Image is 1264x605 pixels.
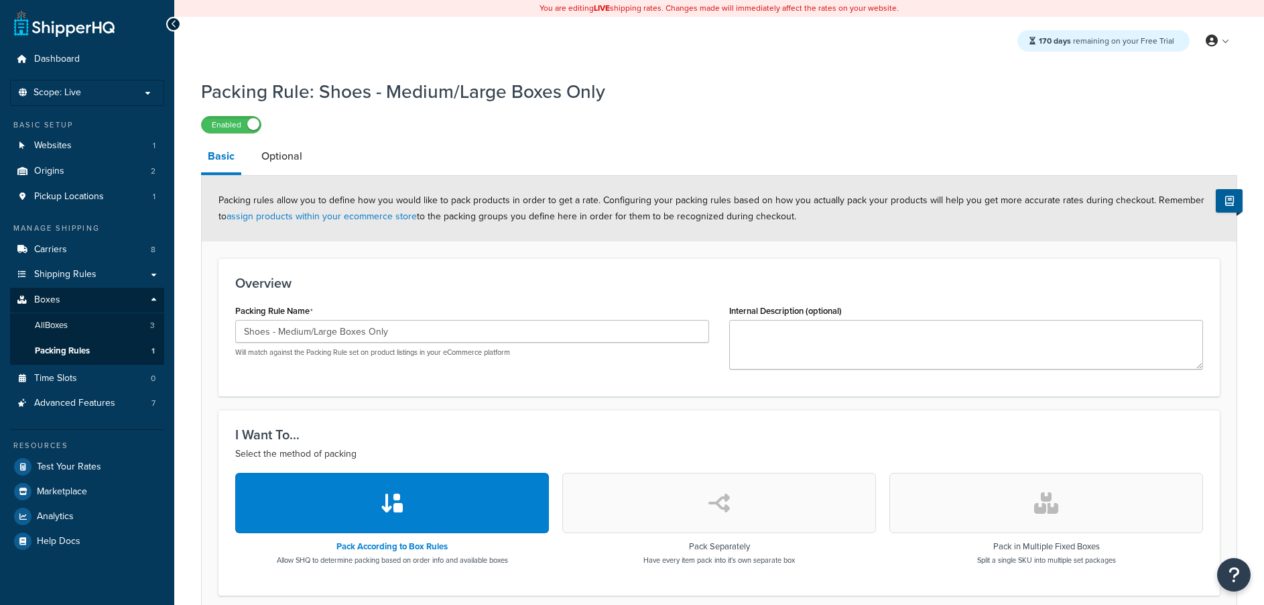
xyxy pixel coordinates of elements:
[235,276,1203,290] h3: Overview
[10,133,164,158] li: Websites
[10,313,164,338] a: AllBoxes3
[10,455,164,479] a: Test Your Rates
[150,320,155,331] span: 3
[37,536,80,547] span: Help Docs
[151,166,155,177] span: 2
[151,244,155,256] span: 8
[235,446,1203,462] p: Select the method of packing
[1216,189,1243,213] button: Show Help Docs
[34,398,115,409] span: Advanced Features
[10,440,164,451] div: Resources
[151,398,155,409] span: 7
[235,427,1203,442] h3: I Want To...
[10,480,164,504] a: Marketplace
[37,511,74,522] span: Analytics
[10,47,164,72] a: Dashboard
[10,366,164,391] li: Time Slots
[10,159,164,184] li: Origins
[34,294,60,306] span: Boxes
[34,166,64,177] span: Origins
[10,339,164,364] a: Packing Rules1
[10,223,164,234] div: Manage Shipping
[37,461,101,473] span: Test Your Rates
[10,391,164,416] li: Advanced Features
[255,140,309,172] a: Optional
[37,486,87,498] span: Marketplace
[10,366,164,391] a: Time Slots0
[201,78,1220,105] h1: Packing Rule: Shoes - Medium/Large Boxes Only
[977,555,1116,565] p: Split a single SKU into multiple set packages
[34,54,80,65] span: Dashboard
[10,391,164,416] a: Advanced Features7
[643,542,795,551] h3: Pack Separately
[34,269,97,280] span: Shipping Rules
[10,119,164,131] div: Basic Setup
[201,140,241,175] a: Basic
[10,288,164,364] li: Boxes
[10,262,164,287] a: Shipping Rules
[729,306,842,316] label: Internal Description (optional)
[153,140,155,152] span: 1
[643,555,795,565] p: Have every item pack into it's own separate box
[235,306,313,317] label: Packing Rule Name
[34,373,77,384] span: Time Slots
[34,87,81,99] span: Scope: Live
[35,345,90,357] span: Packing Rules
[235,347,709,357] p: Will match against the Packing Rule set on product listings in your eCommerce platform
[1217,558,1251,592] button: Open Resource Center
[10,339,164,364] li: Packing Rules
[151,373,155,384] span: 0
[1039,35,1071,47] strong: 170 days
[34,191,104,203] span: Pickup Locations
[10,529,164,553] a: Help Docs
[594,2,610,14] b: LIVE
[151,345,155,357] span: 1
[10,133,164,158] a: Websites1
[218,193,1204,223] span: Packing rules allow you to define how you would like to pack products in order to get a rate. Con...
[10,184,164,209] li: Pickup Locations
[10,288,164,313] a: Boxes
[277,555,508,565] p: Allow SHQ to determine packing based on order info and available boxes
[977,542,1116,551] h3: Pack in Multiple Fixed Boxes
[10,504,164,529] a: Analytics
[34,140,72,152] span: Websites
[277,542,508,551] h3: Pack According to Box Rules
[1039,35,1174,47] span: remaining on your Free Trial
[202,117,261,133] label: Enabled
[35,320,68,331] span: All Boxes
[153,191,155,203] span: 1
[10,237,164,262] li: Carriers
[227,209,417,223] a: assign products within your ecommerce store
[10,184,164,209] a: Pickup Locations1
[10,159,164,184] a: Origins2
[34,244,67,256] span: Carriers
[10,237,164,262] a: Carriers8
